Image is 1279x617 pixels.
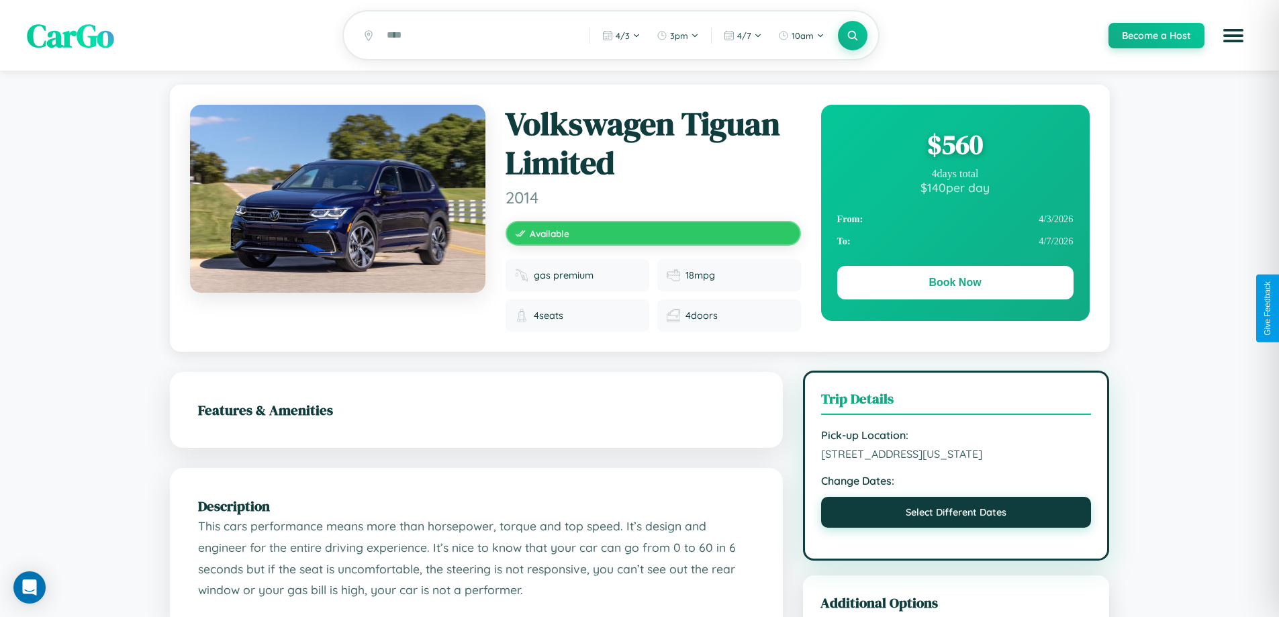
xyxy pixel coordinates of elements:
[1215,17,1252,54] button: Open menu
[821,389,1092,415] h3: Trip Details
[837,180,1074,195] div: $ 140 per day
[837,208,1074,230] div: 4 / 3 / 2026
[27,13,114,58] span: CarGo
[837,266,1074,299] button: Book Now
[717,25,769,46] button: 4/7
[198,516,755,601] p: This cars performance means more than horsepower, torque and top speed. It’s design and engineer ...
[820,593,1092,612] h3: Additional Options
[670,30,688,41] span: 3pm
[837,236,851,247] strong: To:
[596,25,647,46] button: 4/3
[821,497,1092,528] button: Select Different Dates
[792,30,814,41] span: 10am
[616,30,630,41] span: 4 / 3
[534,269,594,281] span: gas premium
[506,187,801,207] span: 2014
[837,230,1074,252] div: 4 / 7 / 2026
[737,30,751,41] span: 4 / 7
[667,309,680,322] img: Doors
[198,496,755,516] h2: Description
[685,310,718,322] span: 4 doors
[506,105,801,182] h1: Volkswagen Tiguan Limited
[534,310,563,322] span: 4 seats
[515,269,528,282] img: Fuel type
[667,269,680,282] img: Fuel efficiency
[530,228,569,239] span: Available
[821,447,1092,461] span: [STREET_ADDRESS][US_STATE]
[685,269,715,281] span: 18 mpg
[837,126,1074,162] div: $ 560
[650,25,706,46] button: 3pm
[771,25,831,46] button: 10am
[13,571,46,604] div: Open Intercom Messenger
[1263,281,1272,336] div: Give Feedback
[821,428,1092,442] strong: Pick-up Location:
[515,309,528,322] img: Seats
[198,400,755,420] h2: Features & Amenities
[837,168,1074,180] div: 4 days total
[1108,23,1204,48] button: Become a Host
[821,474,1092,487] strong: Change Dates:
[837,213,863,225] strong: From:
[190,105,485,293] img: Volkswagen Tiguan Limited 2014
